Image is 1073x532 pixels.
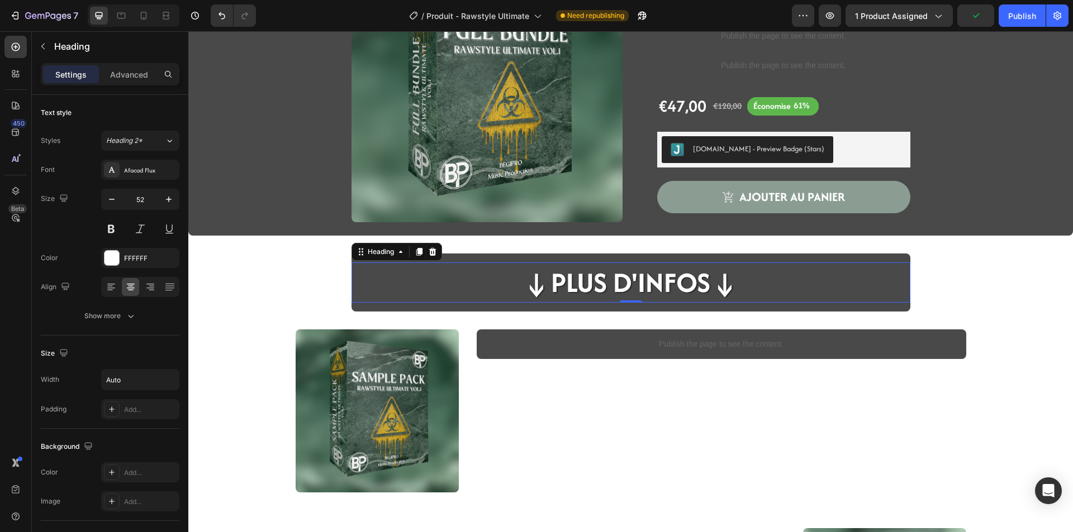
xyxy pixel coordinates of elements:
div: Font [41,165,55,175]
button: 1 product assigned [846,4,953,27]
button: Show more [41,306,179,326]
img: Judgeme.png [482,112,496,125]
span: Produit - Rawstyle Ultimate [426,10,529,22]
div: ajouter au panier [551,157,657,174]
p: Advanced [110,69,148,80]
div: Align [41,280,72,295]
p: Settings [55,69,87,80]
div: Beta [8,204,27,213]
h2: ↓Plus d'infos↓ [333,231,552,271]
div: [DOMAIN_NAME] - Preview Badge (Stars) [505,112,636,123]
img: gempages_570337673013626080-68b6ca39-b791-4c10-b9be-fa28a286ca5a.png [107,298,270,461]
div: Publish [1008,10,1036,22]
div: Add... [124,468,177,478]
div: Image [41,496,60,506]
button: ajouter au panier [469,150,722,182]
div: Color [41,467,58,477]
input: Auto [102,370,179,390]
div: Size [41,191,70,207]
div: Width [41,375,59,385]
div: €120,00 [524,68,554,82]
div: Background [41,439,95,454]
span: / [421,10,424,22]
div: Show more [84,310,136,322]
div: Open Intercom Messenger [1035,477,1062,504]
p: Publish the page to see the content. [469,28,722,40]
div: Text style [41,108,72,118]
span: Need republishing [567,11,624,21]
button: Heading 2* [101,131,179,151]
div: Add... [124,405,177,415]
div: Undo/Redo [211,4,256,27]
div: Color [41,253,58,263]
button: 7 [4,4,83,27]
p: Publish the page to see the content. [288,307,778,319]
div: Add... [124,497,177,507]
div: conomise [563,68,604,83]
div: Heading [177,215,208,226]
iframe: Design area [188,31,1073,532]
div: 61% [604,68,623,82]
p: 7 [73,9,78,22]
button: Judge.me - Preview Badge (Stars) [473,105,645,132]
button: Publish [999,4,1046,27]
div: 450 [11,119,27,128]
div: Styles [41,136,60,146]
div: €47,00 [469,63,519,87]
div: FFFFFF [124,253,177,263]
strong: É [565,69,569,80]
span: 1 product assigned [855,10,928,22]
div: Size [41,346,70,361]
p: Heading [54,40,175,53]
div: Afacad Flux [124,165,177,175]
span: Heading 2* [106,136,143,146]
div: Padding [41,404,67,414]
